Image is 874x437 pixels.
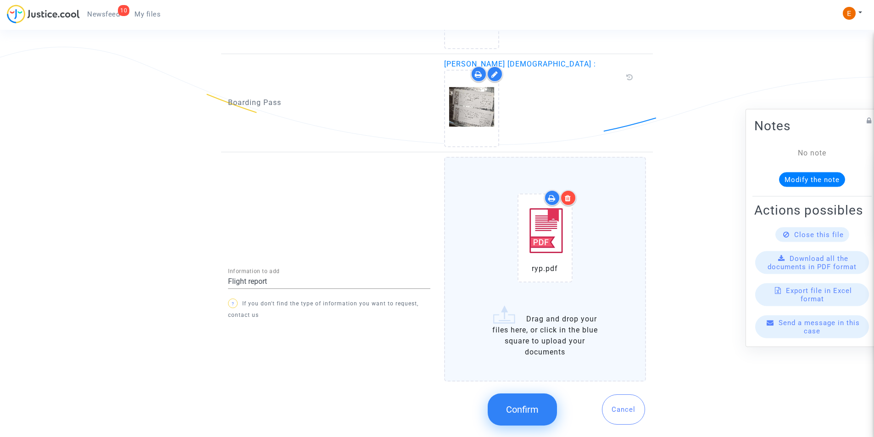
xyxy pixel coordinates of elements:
p: Boarding Pass [228,97,430,108]
span: [PERSON_NAME] [DEMOGRAPHIC_DATA] : [444,60,596,68]
button: Cancel [602,394,645,425]
a: My files [127,7,168,21]
button: Modify the note [779,172,845,187]
span: My files [134,10,161,18]
h2: Actions possibles [754,202,870,218]
div: 10 [118,5,129,16]
p: If you don't find the type of information you want to request, contact us [228,298,430,321]
span: Send a message in this case [779,318,860,335]
button: Confirm [488,393,557,426]
img: jc-logo.svg [7,5,80,23]
span: Export file in Excel format [786,286,852,303]
span: ? [232,301,234,306]
span: Close this file [794,230,844,238]
a: 10Newsfeed [80,7,127,21]
img: ACg8ocIeiFvHKe4dA5oeRFd_CiCnuxWUEc1A2wYhRJE3TTWt=s96-c [843,7,856,20]
span: Newsfeed [87,10,120,18]
span: Download all the documents in PDF format [768,254,857,271]
span: Confirm [506,404,539,415]
div: No note [768,147,856,158]
h2: Notes [754,117,870,133]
